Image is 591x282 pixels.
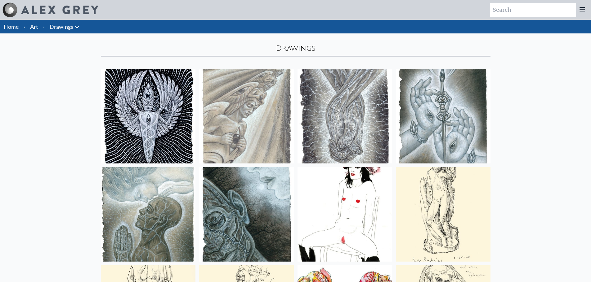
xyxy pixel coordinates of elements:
div: Drawings [101,43,490,53]
a: Drawings [50,22,73,31]
li: · [21,20,28,33]
li: · [41,20,47,33]
input: Search [490,3,576,17]
a: Home [4,23,19,30]
a: Art [30,22,38,31]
